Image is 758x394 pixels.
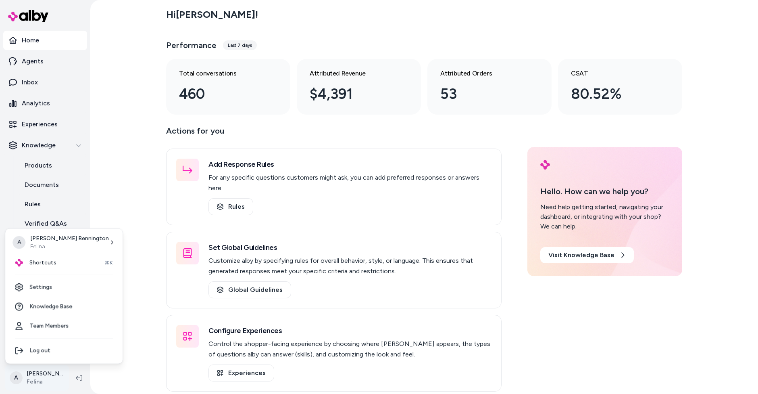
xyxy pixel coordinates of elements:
span: Shortcuts [29,259,56,267]
span: Knowledge Base [29,303,72,311]
span: ⌘K [104,260,113,266]
div: Log out [8,341,119,360]
img: alby Logo [15,259,23,267]
p: Felina [30,243,109,251]
span: A [12,236,25,249]
a: Team Members [8,316,119,336]
p: [PERSON_NAME] Bennington [30,235,109,243]
a: Settings [8,278,119,297]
